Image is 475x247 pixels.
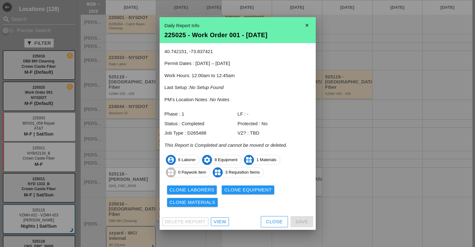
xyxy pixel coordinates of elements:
i: settings [202,155,212,165]
button: Close [261,216,288,227]
a: View [211,217,229,226]
i: widgets [166,167,176,177]
p: PM's Location Notes : [165,96,311,103]
div: Status : Completed [165,120,238,127]
div: Phase : 1 [165,111,238,118]
p: 40.742151, -73.837421 [165,48,311,55]
i: account_circle [166,155,176,165]
span: 6 Laborer [166,155,200,165]
p: Last Setup : [165,84,311,91]
p: Permit Dates : [DATE] – [DATE] [165,60,311,67]
div: Clone Materials [170,199,215,206]
i: This Report is Completed and cannot be moved or deleted. [165,142,287,148]
span: 3 Requisition Items [213,167,264,177]
div: 225025 - Work Order 001 - [DATE] [165,32,311,38]
div: Clone Laborers [170,186,215,194]
div: LF : - [238,111,311,118]
span: 8 Equipment [202,155,241,165]
i: widgets [213,167,223,177]
p: Work Hours: 12:00am to 12:45am [165,72,311,79]
div: Clone Equipment [224,186,272,194]
i: No Notes [210,97,230,102]
i: No Setup Found [190,85,224,90]
i: close [301,19,313,32]
div: Close [266,218,283,225]
div: Protected : No [238,120,311,127]
button: Clone Equipment [222,185,274,194]
button: Clone Laborers [167,185,217,194]
button: Clone Materials [167,198,218,207]
div: Daily Report Info [165,22,311,29]
span: 1 Materials [244,155,280,165]
i: widgets [244,155,254,165]
div: VZ? : TBD [238,130,311,137]
div: Job Type : D265488 [165,130,238,137]
span: 0 Paywork Item [166,167,210,177]
div: View [214,218,226,225]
